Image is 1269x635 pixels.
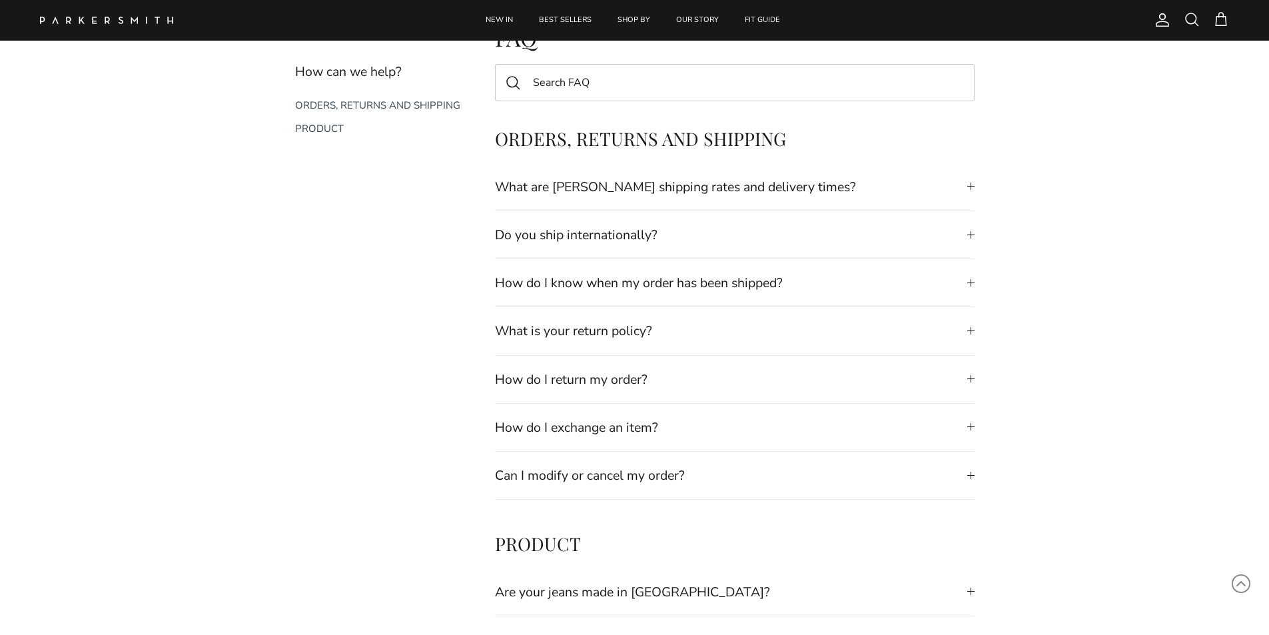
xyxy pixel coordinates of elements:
iframe: Sign Up via Text for Offers [11,584,136,624]
input: Search FAQ [495,64,975,101]
summary: How do I exchange an item? [495,404,975,451]
summary: Are your jeans made in [GEOGRAPHIC_DATA]? [495,568,975,616]
a: Account [1149,12,1170,28]
a: PRODUCT [295,122,344,135]
h3: ORDERS, RETURNS AND SHIPPING [495,128,975,150]
summary: What are [PERSON_NAME] shipping rates and delivery times? [495,163,975,211]
summary: How do I know when my order has been shipped? [495,259,975,307]
div: How can we help? [295,61,468,81]
img: Parker Smith [40,17,173,24]
summary: What is your return policy? [495,307,975,354]
h1: FAQ [495,24,975,51]
a: ORDERS, RETURNS AND SHIPPING [295,99,460,112]
h3: PRODUCT [495,533,975,555]
summary: Do you ship internationally? [495,211,975,259]
summary: How do I return my order? [495,356,975,403]
svg: Scroll to Top [1231,574,1251,594]
summary: Can I modify or cancel my order? [495,452,975,499]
